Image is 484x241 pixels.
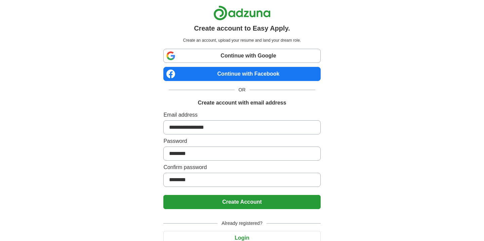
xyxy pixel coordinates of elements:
p: Create an account, upload your resume and land your dream role. [165,37,319,43]
label: Email address [163,111,320,119]
label: Password [163,137,320,145]
a: Continue with Google [163,49,320,63]
span: OR [235,86,250,93]
label: Confirm password [163,163,320,171]
button: Create Account [163,195,320,209]
a: Login [163,235,320,241]
h1: Create account to Easy Apply. [194,23,290,33]
span: Already registered? [217,220,266,227]
img: Adzuna logo [213,5,271,21]
h1: Create account with email address [198,99,286,107]
a: Continue with Facebook [163,67,320,81]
